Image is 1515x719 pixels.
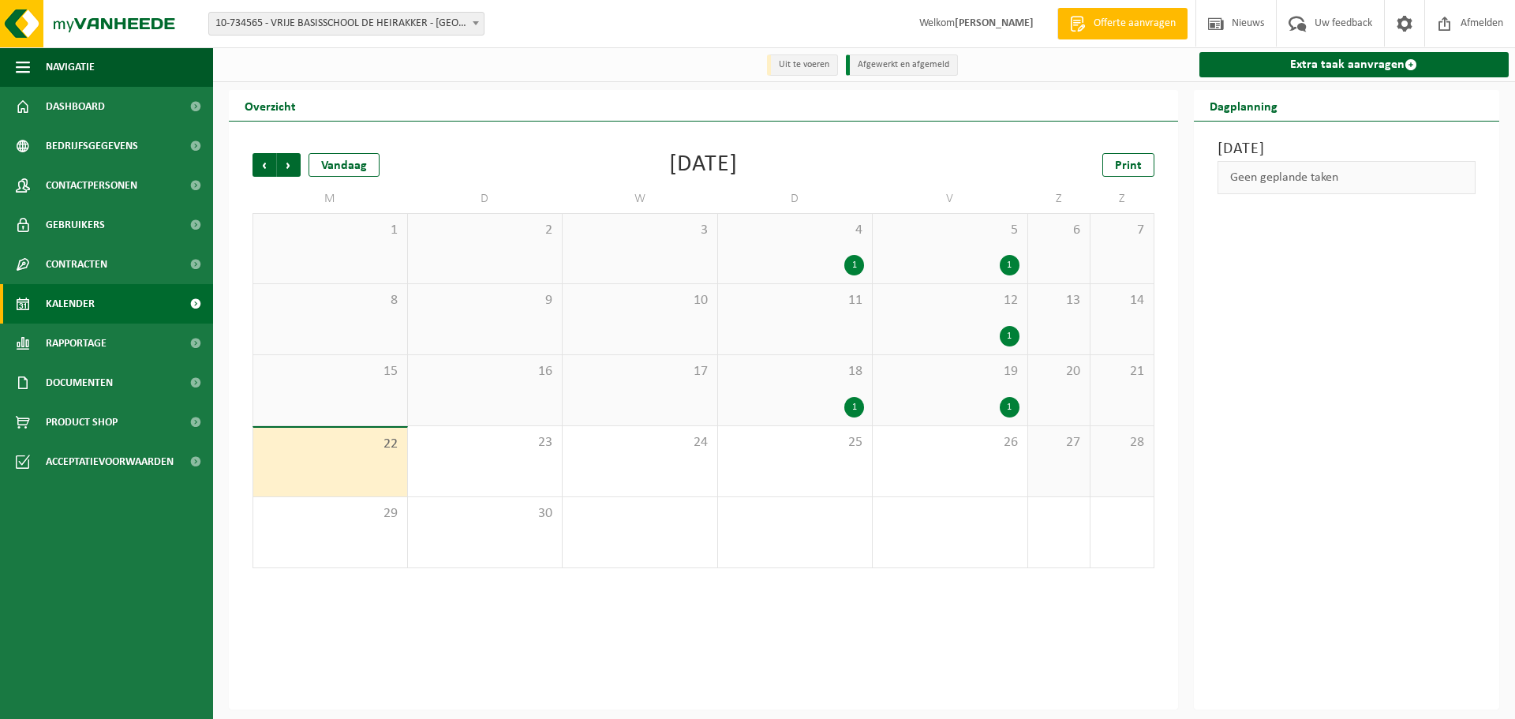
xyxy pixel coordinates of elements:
div: 1 [1000,255,1019,275]
h3: [DATE] [1218,137,1476,161]
td: M [252,185,408,213]
a: Offerte aanvragen [1057,8,1188,39]
span: 1 [261,222,399,239]
td: D [718,185,873,213]
li: Afgewerkt en afgemeld [846,54,958,76]
span: Documenten [46,363,113,403]
div: Geen geplande taken [1218,161,1476,194]
span: 13 [1036,292,1083,309]
span: 10-734565 - VRIJE BASISSCHOOL DE HEIRAKKER - LEMBEKE [209,13,484,35]
span: Contracten [46,245,107,284]
span: 19 [881,363,1019,380]
span: 14 [1098,292,1145,309]
span: 5 [881,222,1019,239]
span: 18 [726,363,865,380]
span: Kalender [46,284,95,324]
span: Product Shop [46,403,118,442]
span: 4 [726,222,865,239]
span: Offerte aanvragen [1090,16,1180,32]
div: Vandaag [309,153,380,177]
span: 30 [416,505,555,522]
span: 15 [261,363,399,380]
span: Contactpersonen [46,166,137,205]
span: Volgende [277,153,301,177]
span: 27 [1036,434,1083,451]
span: Print [1115,159,1142,172]
span: 29 [261,505,399,522]
div: 1 [844,397,864,418]
span: 28 [1098,434,1145,451]
span: 10 [570,292,709,309]
strong: [PERSON_NAME] [955,17,1034,29]
div: [DATE] [669,153,738,177]
span: 10-734565 - VRIJE BASISSCHOOL DE HEIRAKKER - LEMBEKE [208,12,484,36]
div: 1 [1000,326,1019,346]
td: Z [1028,185,1091,213]
span: 21 [1098,363,1145,380]
span: Bedrijfsgegevens [46,126,138,166]
span: 11 [726,292,865,309]
span: 3 [570,222,709,239]
a: Print [1102,153,1154,177]
span: 7 [1098,222,1145,239]
li: Uit te voeren [767,54,838,76]
span: 2 [416,222,555,239]
span: 17 [570,363,709,380]
span: Vorige [252,153,276,177]
span: 26 [881,434,1019,451]
span: 12 [881,292,1019,309]
span: Acceptatievoorwaarden [46,442,174,481]
span: Navigatie [46,47,95,87]
span: 20 [1036,363,1083,380]
span: 23 [416,434,555,451]
div: 1 [1000,397,1019,418]
span: 6 [1036,222,1083,239]
div: 1 [844,255,864,275]
a: Extra taak aanvragen [1199,52,1509,77]
span: Gebruikers [46,205,105,245]
td: D [408,185,563,213]
span: 8 [261,292,399,309]
td: V [873,185,1028,213]
td: Z [1090,185,1154,213]
span: 9 [416,292,555,309]
span: 22 [261,436,399,453]
span: Dashboard [46,87,105,126]
span: Rapportage [46,324,107,363]
h2: Dagplanning [1194,90,1293,121]
span: 25 [726,434,865,451]
span: 24 [570,434,709,451]
h2: Overzicht [229,90,312,121]
span: 16 [416,363,555,380]
td: W [563,185,718,213]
